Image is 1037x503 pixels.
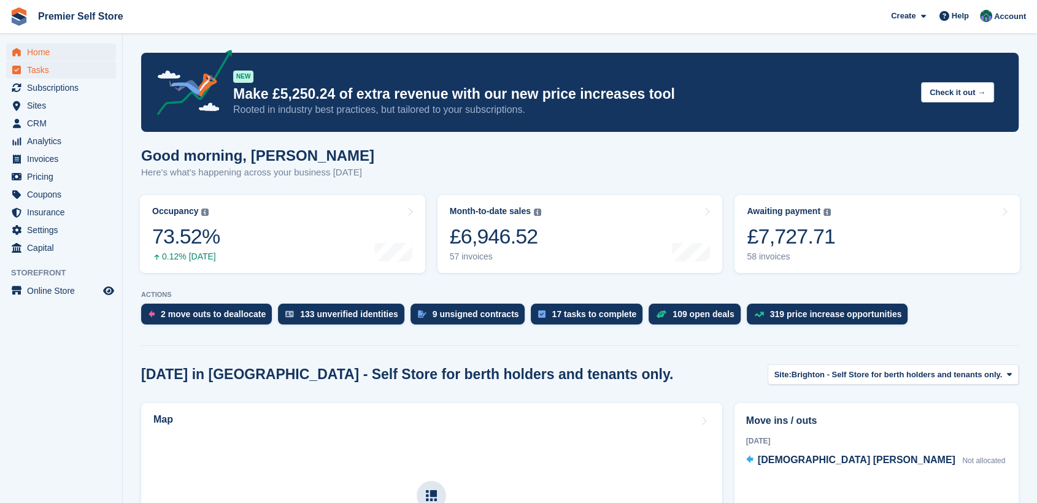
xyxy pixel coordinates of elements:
[152,251,220,262] div: 0.12% [DATE]
[433,309,519,319] div: 9 unsigned contracts
[418,310,426,318] img: contract_signature_icon-13c848040528278c33f63329250d36e43548de30e8caae1d1a13099fd9432cc5.svg
[994,10,1026,23] span: Account
[534,209,541,216] img: icon-info-grey-7440780725fd019a000dd9b08b2336e03edf1995a4989e88bcd33f0948082b44.svg
[758,455,955,465] span: [DEMOGRAPHIC_DATA] [PERSON_NAME]
[6,79,116,96] a: menu
[6,204,116,221] a: menu
[426,490,437,501] img: map-icn-33ee37083ee616e46c38cad1a60f524a97daa1e2b2c8c0bc3eb3415660979fc1.svg
[6,168,116,185] a: menu
[747,206,820,217] div: Awaiting payment
[6,115,116,132] a: menu
[33,6,128,26] a: Premier Self Store
[27,150,101,167] span: Invoices
[747,304,914,331] a: 319 price increase opportunities
[152,224,220,249] div: 73.52%
[891,10,916,22] span: Create
[746,453,1006,469] a: [DEMOGRAPHIC_DATA] [PERSON_NAME] Not allocated
[27,204,101,221] span: Insurance
[747,251,835,262] div: 58 invoices
[6,61,116,79] a: menu
[152,206,198,217] div: Occupancy
[101,283,116,298] a: Preview store
[148,310,155,318] img: move_outs_to_deallocate_icon-f764333ba52eb49d3ac5e1228854f67142a1ed5810a6f6cc68b1a99e826820c5.svg
[6,221,116,239] a: menu
[27,79,101,96] span: Subscriptions
[278,304,411,331] a: 133 unverified identities
[649,304,746,331] a: 109 open deals
[6,239,116,256] a: menu
[27,61,101,79] span: Tasks
[792,369,1003,381] span: Brighton - Self Store for berth holders and tenants only.
[450,206,531,217] div: Month-to-date sales
[141,166,374,180] p: Here's what's happening across your business [DATE]
[538,310,545,318] img: task-75834270c22a3079a89374b754ae025e5fb1db73e45f91037f5363f120a921f8.svg
[285,310,294,318] img: verify_identity-adf6edd0f0f0b5bbfe63781bf79b02c33cf7c696d77639b501bdc392416b5a36.svg
[27,282,101,299] span: Online Store
[952,10,969,22] span: Help
[27,186,101,203] span: Coupons
[823,209,831,216] img: icon-info-grey-7440780725fd019a000dd9b08b2336e03edf1995a4989e88bcd33f0948082b44.svg
[921,82,994,102] button: Check it out →
[754,312,764,317] img: price_increase_opportunities-93ffe204e8149a01c8c9dc8f82e8f89637d9d84a8eef4429ea346261dce0b2c0.svg
[27,239,101,256] span: Capital
[233,103,911,117] p: Rooted in industry best practices, but tailored to your subscriptions.
[770,309,902,319] div: 319 price increase opportunities
[6,186,116,203] a: menu
[774,369,792,381] span: Site:
[27,97,101,114] span: Sites
[27,221,101,239] span: Settings
[531,304,649,331] a: 17 tasks to complete
[141,304,278,331] a: 2 move outs to deallocate
[300,309,398,319] div: 133 unverified identities
[450,224,541,249] div: £6,946.52
[980,10,992,22] img: Jo Granger
[962,456,1005,465] span: Not allocated
[746,436,1007,447] div: [DATE]
[11,267,122,279] span: Storefront
[140,195,425,273] a: Occupancy 73.52% 0.12% [DATE]
[673,309,734,319] div: 109 open deals
[201,209,209,216] img: icon-info-grey-7440780725fd019a000dd9b08b2336e03edf1995a4989e88bcd33f0948082b44.svg
[438,195,723,273] a: Month-to-date sales £6,946.52 57 invoices
[141,291,1019,299] p: ACTIONS
[450,251,541,262] div: 57 invoices
[27,132,101,150] span: Analytics
[27,115,101,132] span: CRM
[746,413,1007,428] h2: Move ins / outs
[6,132,116,150] a: menu
[141,366,673,383] h2: [DATE] in [GEOGRAPHIC_DATA] - Self Store for berth holders and tenants only.
[153,414,173,425] h2: Map
[27,44,101,61] span: Home
[147,50,233,120] img: price-adjustments-announcement-icon-8257ccfd72463d97f412b2fc003d46551f7dbcb40ab6d574587a9cd5c0d94...
[161,309,266,319] div: 2 move outs to deallocate
[734,195,1020,273] a: Awaiting payment £7,727.71 58 invoices
[6,44,116,61] a: menu
[6,97,116,114] a: menu
[10,7,28,26] img: stora-icon-8386f47178a22dfd0bd8f6a31ec36ba5ce8667c1dd55bd0f319d3a0aa187defe.svg
[6,282,116,299] a: menu
[656,310,666,318] img: deal-1b604bf984904fb50ccaf53a9ad4b4a5d6e5aea283cecdc64d6e3604feb123c2.svg
[27,168,101,185] span: Pricing
[552,309,636,319] div: 17 tasks to complete
[768,364,1019,385] button: Site: Brighton - Self Store for berth holders and tenants only.
[233,71,253,83] div: NEW
[6,150,116,167] a: menu
[411,304,531,331] a: 9 unsigned contracts
[747,224,835,249] div: £7,727.71
[141,147,374,164] h1: Good morning, [PERSON_NAME]
[233,85,911,103] p: Make £5,250.24 of extra revenue with our new price increases tool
